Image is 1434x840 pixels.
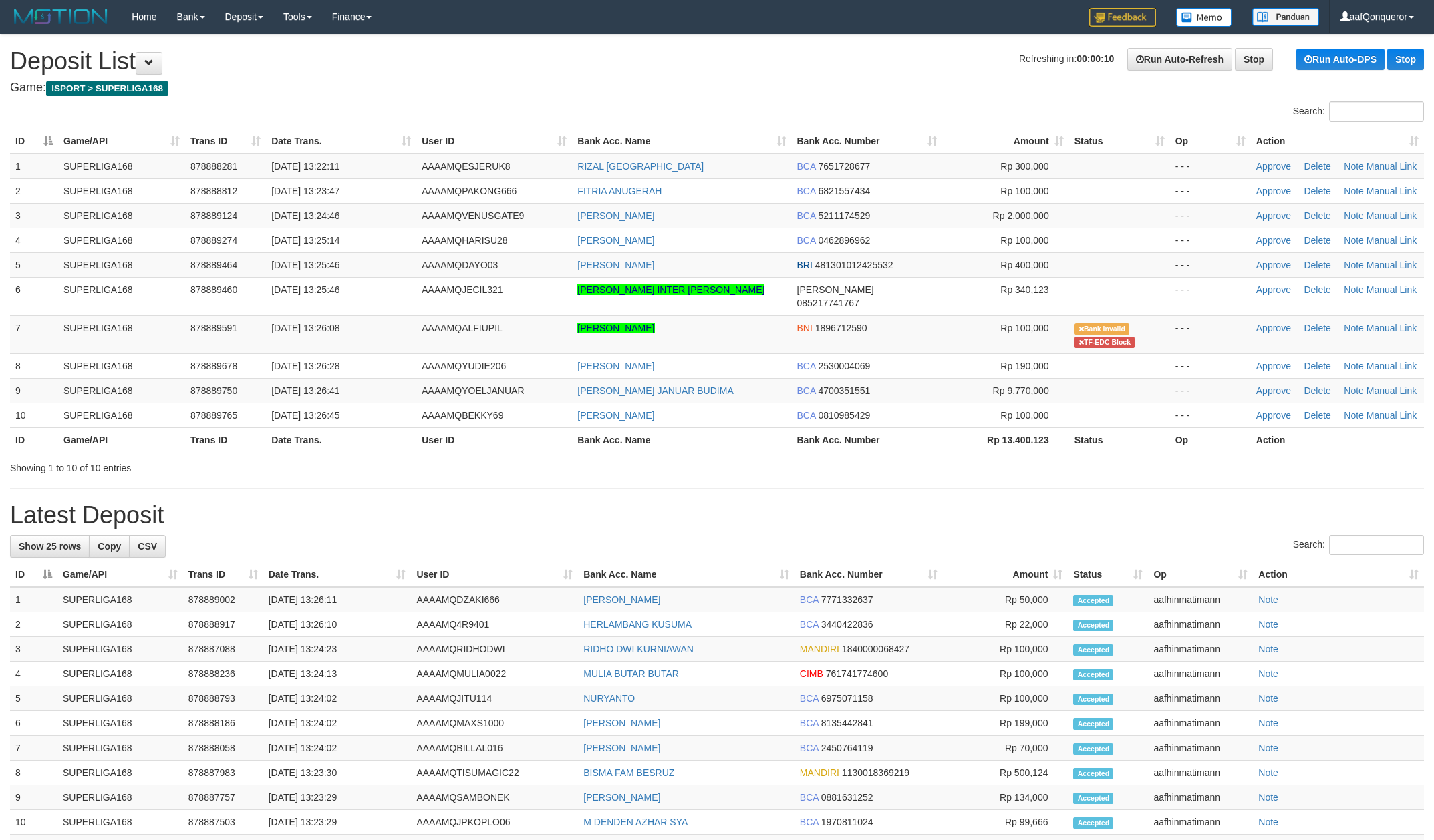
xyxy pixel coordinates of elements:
a: Delete [1304,186,1330,196]
span: Accepted [1073,768,1113,779]
span: Copy 6821557434 to clipboard [818,186,870,196]
th: Game/API [58,427,185,452]
td: SUPERLIGA168 [58,403,185,427]
th: Date Trans.: activate to sort column ascending [263,562,412,587]
a: [PERSON_NAME] [577,361,654,371]
th: Status [1069,427,1170,452]
a: Stop [1235,48,1273,71]
td: - - - [1170,353,1251,378]
span: BCA [800,619,819,630]
span: Accepted [1073,718,1113,730]
td: - - - [1170,277,1251,315]
span: Rp 2,000,000 [993,210,1049,221]
a: [PERSON_NAME] [583,792,660,803]
span: [DATE] 13:25:14 [271,235,339,246]
a: RIDHO DWI KURNIAWAN [583,644,694,654]
a: [PERSON_NAME] [577,410,654,421]
th: ID: activate to sort column descending [10,129,58,154]
span: AAAAMQHARISU28 [422,235,507,246]
span: Copy 085217741767 to clipboard [797,298,859,308]
img: MOTION_logo.png [10,7,112,27]
a: Approve [1256,210,1291,221]
a: Approve [1256,284,1291,295]
span: Rp 100,000 [1000,410,1048,421]
td: 878888917 [183,612,263,637]
span: Copy 8135442841 to clipboard [821,718,873,728]
span: BCA [797,186,816,196]
td: Rp 100,000 [943,637,1068,662]
th: Rp 13.400.123 [942,427,1069,452]
a: Manual Link [1367,385,1417,396]
a: Note [1258,644,1278,654]
td: SUPERLIGA168 [58,252,185,277]
td: 878887983 [183,761,263,785]
td: [DATE] 13:24:23 [263,637,412,662]
a: Note [1344,323,1364,333]
td: SUPERLIGA168 [57,637,183,662]
span: BCA [797,361,816,371]
td: aafhinmatimann [1148,761,1253,785]
th: Bank Acc. Name: activate to sort column ascending [572,129,791,154]
td: [DATE] 13:24:13 [263,662,412,686]
span: 878889464 [190,260,237,270]
span: AAAAMQVENUSGATE9 [422,210,524,221]
span: BCA [800,594,819,605]
a: Delete [1304,323,1330,333]
td: SUPERLIGA168 [58,315,185,353]
span: CIMB [800,668,823,679]
a: Manual Link [1367,323,1417,333]
a: Copy [89,535,130,558]
td: 878887088 [183,637,263,662]
span: [PERSON_NAME] [797,284,874,295]
a: Manual Link [1367,284,1417,295]
a: [PERSON_NAME] INTER [PERSON_NAME] [577,284,764,295]
td: 1 [10,154,58,179]
span: AAAAMQESJERUK8 [422,161,510,172]
span: BCA [800,693,819,704]
span: Rp 9,770,000 [993,385,1049,396]
span: CSV [138,541,157,552]
th: Trans ID: activate to sort column ascending [185,129,266,154]
span: [DATE] 13:26:41 [271,385,339,396]
a: Delete [1304,284,1330,295]
th: Amount: activate to sort column ascending [943,562,1068,587]
a: HERLAMBANG KUSUMA [583,619,692,630]
th: Amount: activate to sort column ascending [942,129,1069,154]
img: Feedback.jpg [1089,8,1156,27]
span: Copy 1840000068427 to clipboard [842,644,909,654]
span: BNI [797,323,813,333]
span: Accepted [1073,595,1113,606]
a: Note [1258,619,1278,630]
a: Note [1344,410,1364,421]
span: BCA [797,210,816,221]
td: aafhinmatimann [1148,637,1253,662]
td: aafhinmatimann [1148,662,1253,686]
a: [PERSON_NAME] [583,718,660,728]
a: [PERSON_NAME] [577,260,654,270]
input: Search: [1329,535,1424,555]
a: Manual Link [1367,260,1417,270]
span: 878888281 [190,161,237,172]
td: [DATE] 13:24:02 [263,711,412,736]
th: User ID: activate to sort column ascending [416,129,572,154]
span: BCA [797,235,816,246]
td: SUPERLIGA168 [58,203,185,228]
a: [PERSON_NAME] [577,235,654,246]
td: 5 [10,252,58,277]
th: Game/API: activate to sort column ascending [57,562,183,587]
td: aafhinmatimann [1148,736,1253,761]
a: Run Auto-Refresh [1127,48,1232,71]
td: SUPERLIGA168 [58,353,185,378]
span: BCA [800,743,819,753]
span: BCA [800,718,819,728]
td: AAAAMQMULIA0022 [411,662,578,686]
td: SUPERLIGA168 [57,761,183,785]
span: ISPORT > SUPERLIGA168 [46,81,168,96]
span: Accepted [1073,644,1113,656]
span: Copy 2450764119 to clipboard [821,743,873,753]
span: Copy 4700351551 to clipboard [818,385,870,396]
a: Note [1258,792,1278,803]
span: Rp 100,000 [1000,186,1048,196]
a: Manual Link [1367,161,1417,172]
span: BRI [797,260,813,270]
